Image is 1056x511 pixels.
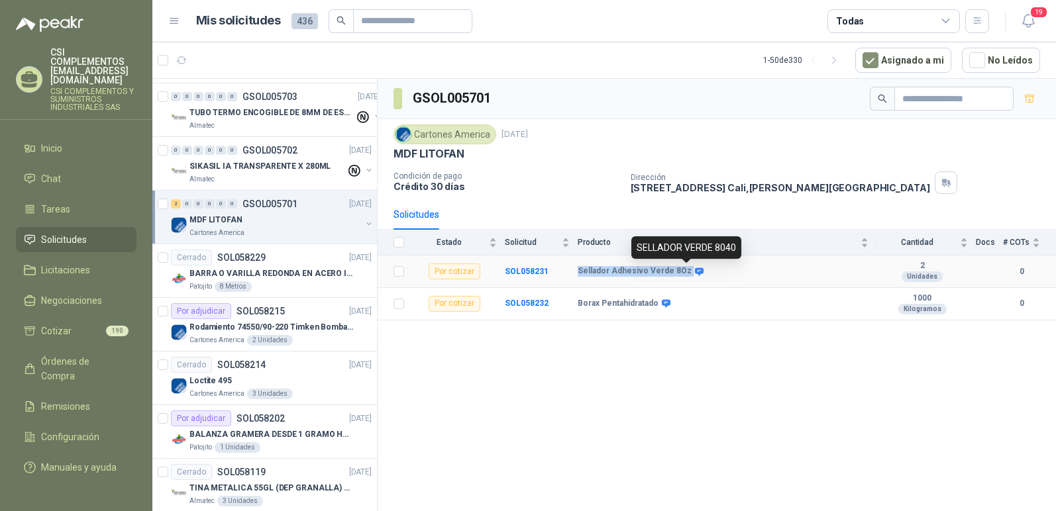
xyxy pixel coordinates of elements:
[394,124,496,144] div: Cartones America
[962,48,1040,73] button: No Leídos
[412,238,486,247] span: Estado
[578,266,692,277] b: Sellador Adhesivo Verde 8Oz
[1003,238,1030,247] span: # COTs
[1003,265,1040,278] b: 0
[429,296,480,312] div: Por cotizar
[16,394,136,419] a: Remisiones
[205,146,215,155] div: 0
[41,263,90,277] span: Licitaciones
[217,467,266,477] p: SOL058119
[189,267,354,280] p: BARRA O VARILLA REDONDA EN ACERO INOXIDABLE DE 2" O 50 MM
[578,238,858,247] span: Producto
[189,174,215,185] p: Almatec
[189,428,354,441] p: BALANZA GRAMERA DESDE 1 GRAMO HASTA 5 GRAMOS
[16,318,136,344] a: Cotizar190
[578,299,659,309] b: Borax Pentahidratado
[189,482,354,494] p: TINA METALICA 55GL (DEP GRANALLA) CON TAPA
[349,466,372,479] p: [DATE]
[242,146,297,155] p: GSOL005702
[171,250,212,265] div: Cerrado
[41,430,99,444] span: Configuración
[171,89,383,131] a: 0 0 0 0 0 0 GSOL005703[DATE] Company LogoTUBO TERMO ENCOGIBLE DE 8MM DE ESPESOR X 5CMSAlmatec
[505,238,559,247] span: Solicitud
[152,244,377,298] a: CerradoSOL058229[DATE] Company LogoBARRA O VARILLA REDONDA EN ACERO INOXIDABLE DE 2" O 50 MMPatoj...
[189,214,242,226] p: MDF LITOFAN
[16,166,136,191] a: Chat
[171,324,187,340] img: Company Logo
[171,142,374,185] a: 0 0 0 0 0 0 GSOL005702[DATE] Company LogoSIKASIL IA TRANSPARENTE X 280MLAlmatec
[1030,6,1048,19] span: 19
[631,173,930,182] p: Dirección
[189,228,244,238] p: Cartones America
[394,181,620,192] p: Crédito 30 días
[878,94,887,103] span: search
[429,263,480,279] div: Por cotizar
[976,230,1003,255] th: Docs
[193,92,203,101] div: 0
[171,271,187,287] img: Company Logo
[349,305,372,318] p: [DATE]
[216,146,226,155] div: 0
[876,230,976,255] th: Cantidad
[505,299,549,308] b: SOL058232
[358,91,380,103] p: [DATE]
[171,199,181,209] div: 2
[171,378,187,394] img: Company Logo
[247,335,293,346] div: 2 Unidades
[171,432,187,447] img: Company Logo
[1003,297,1040,310] b: 0
[349,144,372,157] p: [DATE]
[41,202,70,216] span: Tareas
[631,236,741,259] div: SELLADOR VERDE 8040
[171,146,181,155] div: 0
[349,198,372,210] p: [DATE]
[237,306,285,316] p: SOL058215
[189,107,354,119] p: TUBO TERMO ENCOGIBLE DE 8MM DE ESPESOR X 5CMS
[502,128,528,141] p: [DATE]
[217,496,263,506] div: 3 Unidades
[16,288,136,313] a: Negociaciones
[763,50,845,71] div: 1 - 50 de 330
[182,146,192,155] div: 0
[16,136,136,161] a: Inicio
[171,357,212,373] div: Cerrado
[898,304,947,314] div: Kilogramos
[196,11,281,30] h1: Mis solicitudes
[189,281,212,292] p: Patojito
[349,412,372,425] p: [DATE]
[16,197,136,222] a: Tareas
[171,410,231,426] div: Por adjudicar
[217,360,266,369] p: SOL058214
[505,230,578,255] th: Solicitud
[876,261,968,271] b: 2
[412,230,505,255] th: Estado
[413,88,493,109] h3: GSOL005701
[41,141,62,156] span: Inicio
[394,171,620,181] p: Condición de pago
[171,92,181,101] div: 0
[171,485,187,501] img: Company Logo
[193,199,203,209] div: 0
[394,147,464,161] p: MDF LITOFAN
[227,146,237,155] div: 0
[171,303,231,319] div: Por adjudicar
[631,182,930,193] p: [STREET_ADDRESS] Cali , [PERSON_NAME][GEOGRAPHIC_DATA]
[505,267,549,276] a: SOL058231
[337,16,346,25] span: search
[171,464,212,480] div: Cerrado
[16,424,136,449] a: Configuración
[41,399,90,414] span: Remisiones
[189,335,244,346] p: Cartones America
[242,199,297,209] p: GSOL005701
[171,217,187,233] img: Company Logo
[189,496,215,506] p: Almatec
[242,92,297,101] p: GSOL005703
[291,13,318,29] span: 436
[876,238,957,247] span: Cantidad
[394,207,439,222] div: Solicitudes
[578,230,876,255] th: Producto
[41,460,117,475] span: Manuales y ayuda
[205,92,215,101] div: 0
[171,196,374,238] a: 2 0 0 0 0 0 GSOL005701[DATE] Company LogoMDF LITOFANCartones America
